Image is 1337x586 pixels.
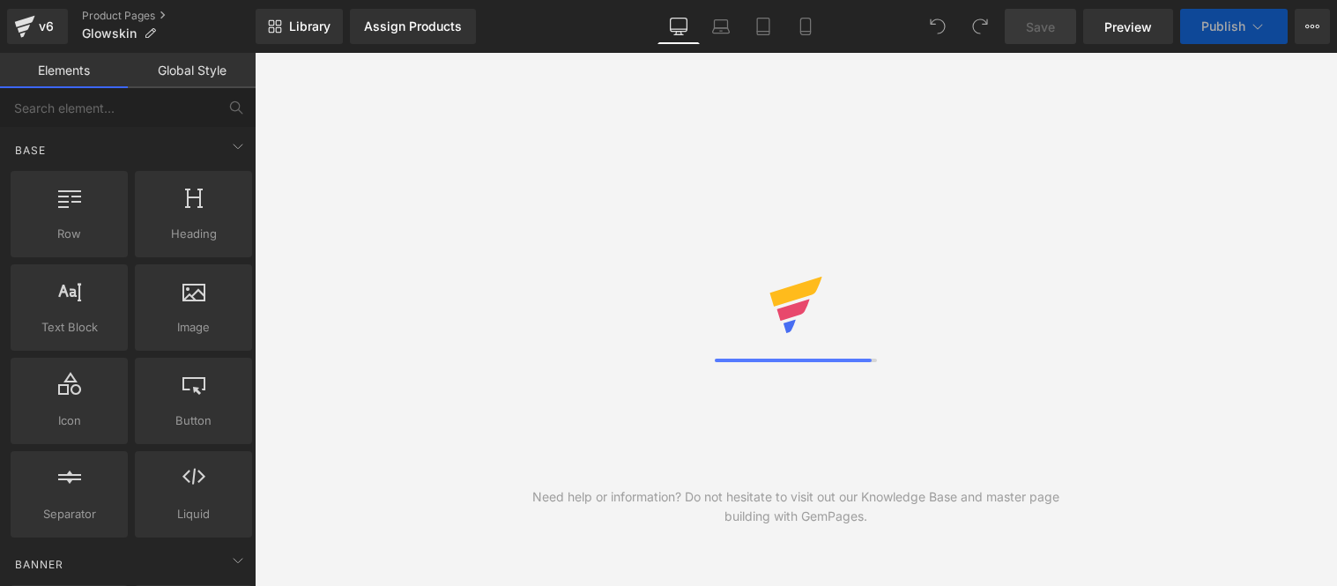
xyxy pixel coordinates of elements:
a: Desktop [657,9,700,44]
span: Glowskin [82,26,137,41]
span: Image [140,318,247,337]
a: Laptop [700,9,742,44]
button: Redo [962,9,998,44]
span: Library [289,19,331,34]
button: Publish [1180,9,1288,44]
div: Assign Products [364,19,462,33]
span: Text Block [16,318,123,337]
a: Global Style [128,53,256,88]
span: Preview [1104,18,1152,36]
a: Product Pages [82,9,256,23]
a: New Library [256,9,343,44]
span: Banner [13,556,65,573]
button: More [1295,9,1330,44]
button: Undo [920,9,955,44]
span: Base [13,142,48,159]
div: Need help or information? Do not hesitate to visit out our Knowledge Base and master page buildin... [525,487,1066,526]
span: Save [1026,18,1055,36]
span: Liquid [140,505,247,523]
span: Icon [16,412,123,430]
span: Publish [1201,19,1245,33]
a: Preview [1083,9,1173,44]
span: Heading [140,225,247,243]
a: Tablet [742,9,784,44]
span: Row [16,225,123,243]
div: v6 [35,15,57,38]
a: Mobile [784,9,827,44]
span: Button [140,412,247,430]
a: v6 [7,9,68,44]
span: Separator [16,505,123,523]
